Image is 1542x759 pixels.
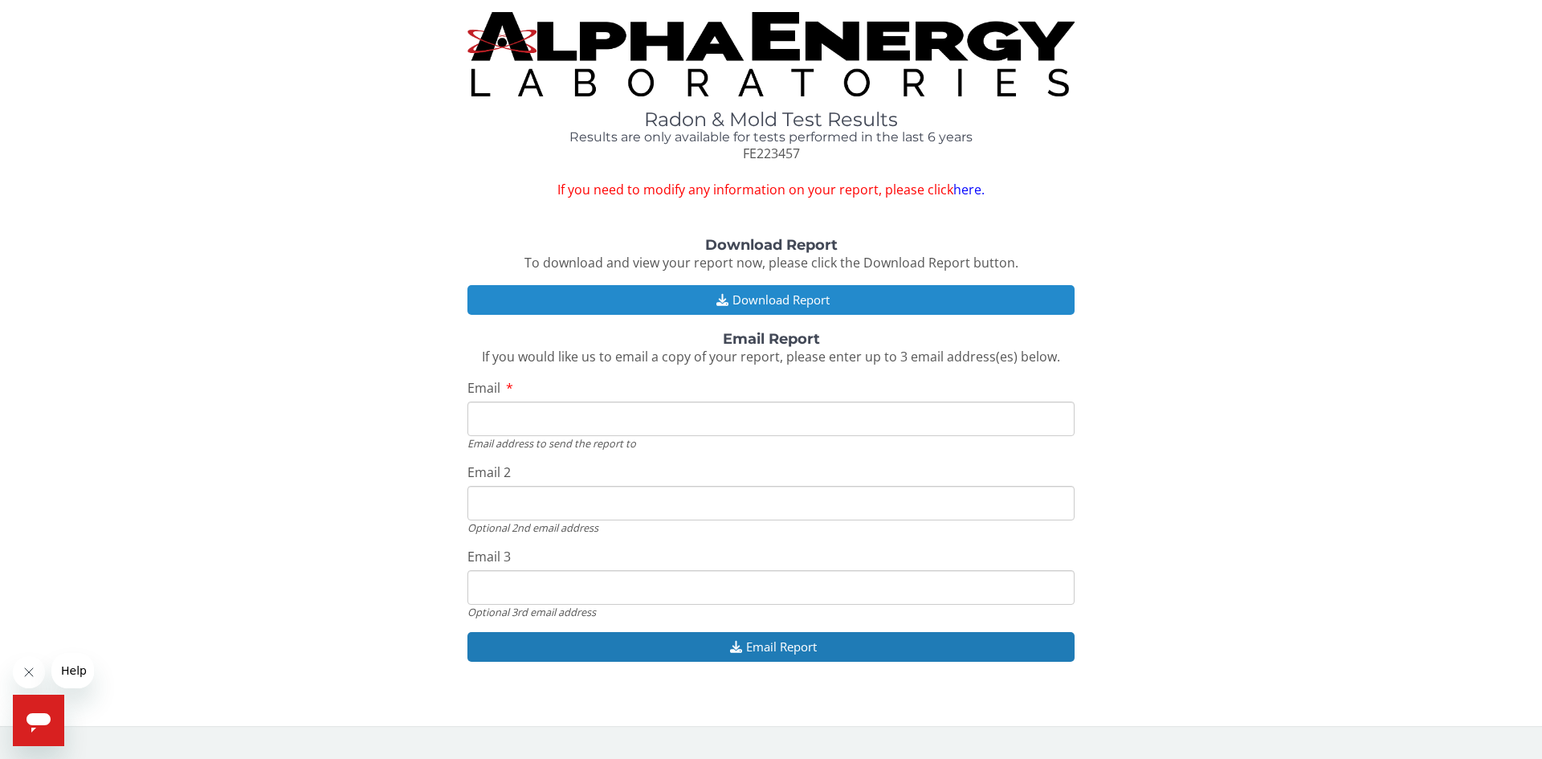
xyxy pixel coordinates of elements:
a: here. [953,181,985,198]
span: If you need to modify any information on your report, please click [467,181,1075,199]
div: Optional 3rd email address [467,605,1075,619]
button: Email Report [467,632,1075,662]
iframe: Button to launch messaging window [13,695,64,746]
span: Email 2 [467,463,511,481]
iframe: Message from company [51,653,94,688]
span: Email [467,379,500,397]
span: Email 3 [467,548,511,565]
button: Download Report [467,285,1075,315]
strong: Email Report [723,330,820,348]
span: To download and view your report now, please click the Download Report button. [524,254,1018,271]
span: FE223457 [743,145,800,162]
div: Optional 2nd email address [467,520,1075,535]
img: TightCrop.jpg [467,12,1075,96]
span: If you would like us to email a copy of your report, please enter up to 3 email address(es) below. [482,348,1060,365]
h1: Radon & Mold Test Results [467,109,1075,130]
iframe: Close message [13,656,45,688]
h4: Results are only available for tests performed in the last 6 years [467,130,1075,145]
div: Email address to send the report to [467,436,1075,451]
strong: Download Report [705,236,838,254]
